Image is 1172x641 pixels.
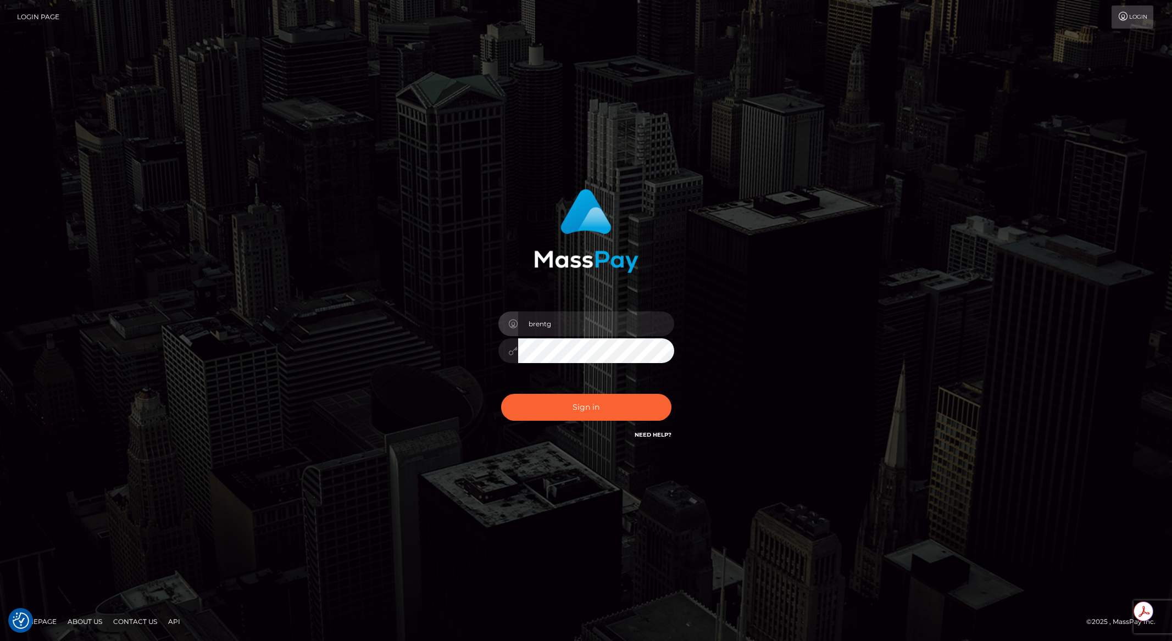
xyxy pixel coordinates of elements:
[164,613,185,630] a: API
[1112,5,1153,29] a: Login
[534,189,638,273] img: MassPay Login
[17,5,59,29] a: Login Page
[635,431,671,438] a: Need Help?
[109,613,162,630] a: Contact Us
[501,394,671,421] button: Sign in
[13,612,29,629] button: Consent Preferences
[13,612,29,629] img: Revisit consent button
[12,613,61,630] a: Homepage
[63,613,107,630] a: About Us
[518,311,674,336] input: Username...
[1086,616,1164,628] div: © 2025 , MassPay Inc.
